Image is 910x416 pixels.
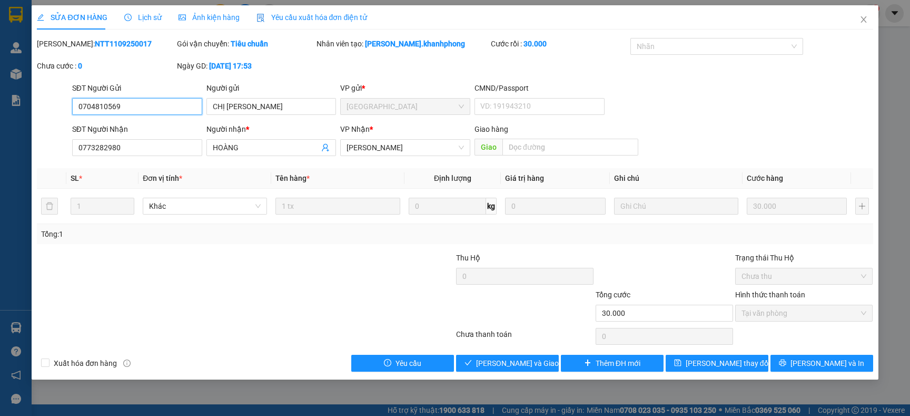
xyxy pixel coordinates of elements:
span: Phạm Ngũ Lão [347,140,464,156]
b: [PERSON_NAME].khanhphong [365,40,465,48]
span: kg [486,198,497,215]
li: (c) 2017 [88,50,145,63]
input: Ghi Chú [614,198,738,215]
button: printer[PERSON_NAME] và In [770,355,873,372]
b: NTT1109250017 [95,40,152,48]
input: Dọc đường [502,139,638,156]
span: Xuất hóa đơn hàng [50,357,121,369]
span: Khác [149,198,261,214]
span: Thu Hộ [456,254,480,262]
span: SỬA ĐƠN HÀNG [37,13,107,22]
span: Tại văn phòng [741,305,866,321]
b: BIÊN NHẬN GỬI HÀNG [68,15,101,83]
span: printer [779,359,786,367]
span: Định lượng [434,174,471,182]
div: SĐT Người Nhận [72,123,202,135]
img: logo.jpg [13,13,66,66]
span: info-circle [123,360,131,367]
span: Yêu cầu xuất hóa đơn điện tử [256,13,368,22]
span: Tên hàng [275,174,310,182]
span: save [674,359,681,367]
img: icon [256,14,265,22]
button: Close [849,5,878,35]
div: [PERSON_NAME]: [37,38,174,50]
div: Người gửi [206,82,337,94]
b: 30.000 [523,40,547,48]
span: edit [37,14,44,21]
img: logo.jpg [114,13,140,38]
span: Đơn vị tính [143,174,182,182]
span: Giao hàng [474,125,508,133]
span: plus [584,359,591,367]
div: Nhân viên tạo: [316,38,489,50]
span: Tổng cước [596,291,630,299]
span: Lịch sử [124,13,162,22]
div: Gói vận chuyển: [177,38,314,50]
input: 0 [747,198,847,215]
span: clock-circle [124,14,132,21]
span: Yêu cầu [395,357,421,369]
span: [PERSON_NAME] và In [790,357,864,369]
div: Người nhận [206,123,337,135]
span: check [464,359,472,367]
span: Cước hàng [747,174,783,182]
div: CMND/Passport [474,82,605,94]
span: [PERSON_NAME] và Giao hàng [476,357,577,369]
span: close [859,15,868,24]
span: Ảnh kiện hàng [179,13,240,22]
span: Chưa thu [741,268,866,284]
button: plusThêm ĐH mới [561,355,664,372]
b: Tiêu chuẩn [231,40,268,48]
b: [DATE] 17:53 [209,62,252,70]
div: VP gửi [340,82,470,94]
span: Giá trị hàng [505,174,544,182]
div: SĐT Người Gửi [72,82,202,94]
button: check[PERSON_NAME] và Giao hàng [456,355,559,372]
span: Thêm ĐH mới [596,357,640,369]
button: exclamation-circleYêu cầu [351,355,454,372]
input: 0 [505,198,605,215]
label: Hình thức thanh toán [735,291,805,299]
b: [DOMAIN_NAME] [88,40,145,49]
span: SL [71,174,79,182]
span: picture [179,14,186,21]
input: VD: Bàn, Ghế [275,198,400,215]
span: exclamation-circle [384,359,391,367]
button: delete [41,198,58,215]
span: VP Nhận [340,125,370,133]
span: user-add [321,143,330,152]
div: Chưa thanh toán [455,328,595,347]
div: Ngày GD: [177,60,314,72]
div: Trạng thái Thu Hộ [735,252,873,264]
span: Nha Trang [347,99,464,114]
button: save[PERSON_NAME] thay đổi [666,355,768,372]
div: Chưa cước : [37,60,174,72]
div: Cước rồi : [491,38,628,50]
button: plus [855,198,868,215]
span: Giao [474,139,502,156]
span: [PERSON_NAME] thay đổi [686,357,770,369]
b: [PERSON_NAME] [13,68,60,118]
th: Ghi chú [610,168,743,189]
b: 0 [78,62,82,70]
div: Tổng: 1 [41,228,351,240]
